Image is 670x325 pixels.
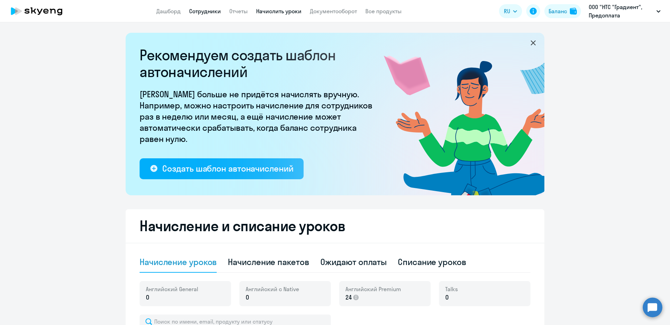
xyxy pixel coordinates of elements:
[140,47,377,80] h2: Рекомендуем создать шаблон автоначислений
[549,7,567,15] div: Баланс
[140,218,530,234] h2: Начисление и списание уроков
[140,256,217,267] div: Начисление уроков
[585,3,664,20] button: ООО "НТС "Градиент", Предоплата
[146,293,149,302] span: 0
[445,293,449,302] span: 0
[228,256,309,267] div: Начисление пакетов
[345,293,352,302] span: 24
[246,285,299,293] span: Английский с Native
[570,8,577,15] img: balance
[589,3,654,20] p: ООО "НТС "Градиент", Предоплата
[544,4,581,18] button: Балансbalance
[189,8,221,15] a: Сотрудники
[504,7,510,15] span: RU
[345,285,401,293] span: Английский Premium
[229,8,248,15] a: Отчеты
[445,285,458,293] span: Talks
[310,8,357,15] a: Документооборот
[246,293,249,302] span: 0
[156,8,181,15] a: Дашборд
[256,8,301,15] a: Начислить уроки
[140,158,304,179] button: Создать шаблон автоначислений
[146,285,198,293] span: Английский General
[320,256,387,267] div: Ожидают оплаты
[499,4,522,18] button: RU
[162,163,293,174] div: Создать шаблон автоначислений
[140,89,377,144] p: [PERSON_NAME] больше не придётся начислять вручную. Например, можно настроить начисление для сотр...
[398,256,466,267] div: Списание уроков
[365,8,402,15] a: Все продукты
